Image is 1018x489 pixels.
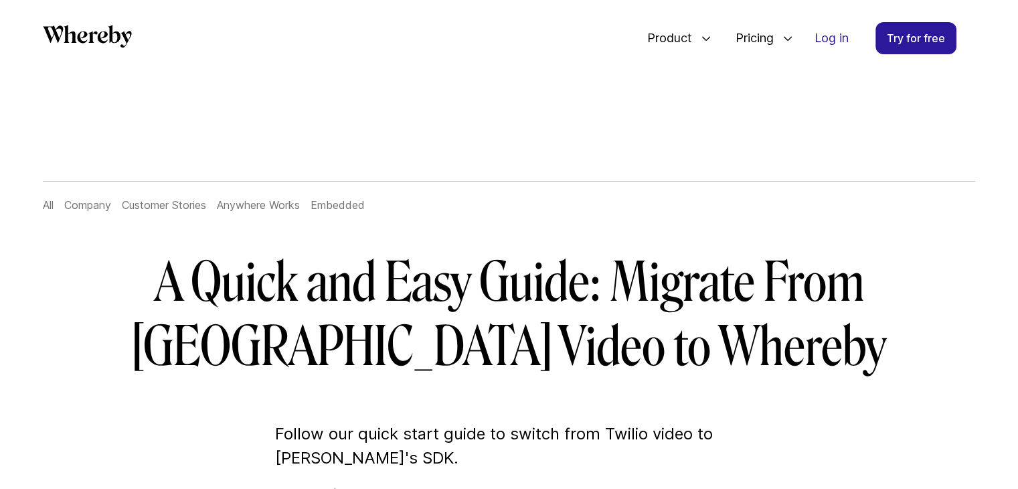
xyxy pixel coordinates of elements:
a: Whereby [43,25,132,52]
a: Anywhere Works [217,198,300,212]
p: Follow our quick start guide to switch from Twilio video to [PERSON_NAME]'s SDK. [275,422,744,470]
span: Pricing [722,16,777,60]
a: Company [64,198,111,212]
span: Product [634,16,695,60]
a: Embedded [311,198,365,212]
a: Log in [804,23,859,54]
a: All [43,198,54,212]
a: Customer Stories [122,198,206,212]
h1: A Quick and Easy Guide: Migrate From [GEOGRAPHIC_DATA] Video to Whereby [124,251,895,379]
svg: Whereby [43,25,132,48]
a: Try for free [875,22,956,54]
